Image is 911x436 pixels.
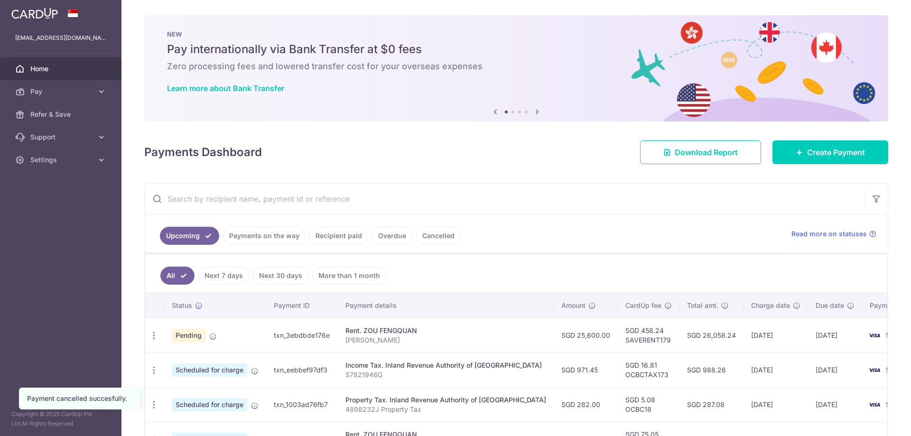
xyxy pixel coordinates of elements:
a: All [160,267,195,285]
span: Download Report [675,147,738,158]
span: Create Payment [807,147,865,158]
span: Amount [561,301,586,310]
img: CardUp [11,8,58,19]
td: SGD 287.08 [679,387,744,422]
td: SGD 5.08 OCBC18 [618,387,679,422]
div: Payment cancelled succesfully. [27,394,132,403]
span: Pay [30,87,93,96]
span: Due date [816,301,844,310]
td: [DATE] [808,353,862,387]
input: Search by recipient name, payment id or reference [145,184,865,214]
span: 5231 [886,366,901,374]
span: Scheduled for charge [172,363,247,377]
td: txn_1003ad76fb7 [266,387,338,422]
p: NEW [167,30,865,38]
span: Home [30,64,93,74]
span: Status [172,301,192,310]
iframe: Opens a widget where you can find more information [850,408,902,431]
td: SGD 458.24 SAVERENT179 [618,318,679,353]
p: [PERSON_NAME] [345,335,546,345]
th: Payment details [338,293,554,318]
a: Next 7 days [198,267,249,285]
span: Refer & Save [30,110,93,119]
a: Overdue [372,227,412,245]
p: S7821946G [345,370,546,380]
img: Bank Card [865,330,884,341]
span: Read more on statuses [791,229,867,239]
a: Recipient paid [309,227,368,245]
td: [DATE] [744,318,808,353]
a: Learn more about Bank Transfer [167,83,284,93]
p: [EMAIL_ADDRESS][DOMAIN_NAME] [15,33,106,43]
img: Bank Card [865,364,884,376]
span: 5231 [886,331,901,339]
p: 4898232J Property Tax [345,405,546,414]
td: [DATE] [808,318,862,353]
a: Next 30 days [253,267,308,285]
a: Payments on the way [223,227,306,245]
td: txn_eebbef97df3 [266,353,338,387]
a: Create Payment [772,140,888,164]
td: [DATE] [744,353,808,387]
td: SGD 971.45 [554,353,618,387]
span: Charge date [751,301,790,310]
span: 5231 [886,400,901,408]
a: Upcoming [160,227,219,245]
td: SGD 988.26 [679,353,744,387]
a: More than 1 month [312,267,386,285]
h5: Pay internationally via Bank Transfer at $0 fees [167,42,865,57]
td: SGD 26,058.24 [679,318,744,353]
div: Income Tax. Inland Revenue Authority of [GEOGRAPHIC_DATA] [345,361,546,370]
h6: Zero processing fees and lowered transfer cost for your overseas expenses [167,61,865,72]
td: txn_3ebdbde176e [266,318,338,353]
td: SGD 282.00 [554,387,618,422]
span: Scheduled for charge [172,398,247,411]
div: Property Tax. Inland Revenue Authority of [GEOGRAPHIC_DATA] [345,395,546,405]
td: [DATE] [744,387,808,422]
span: Settings [30,155,93,165]
a: Cancelled [416,227,461,245]
span: Pending [172,329,205,342]
img: Bank transfer banner [144,15,888,121]
td: SGD 16.81 OCBCTAX173 [618,353,679,387]
div: Rent. ZOU FENGQUAN [345,326,546,335]
a: Read more on statuses [791,229,876,239]
th: Payment ID [266,293,338,318]
a: Download Report [640,140,761,164]
span: Total amt. [687,301,718,310]
td: SGD 25,600.00 [554,318,618,353]
h4: Payments Dashboard [144,144,262,161]
img: Bank Card [865,399,884,410]
td: [DATE] [808,387,862,422]
span: CardUp fee [625,301,661,310]
span: Support [30,132,93,142]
